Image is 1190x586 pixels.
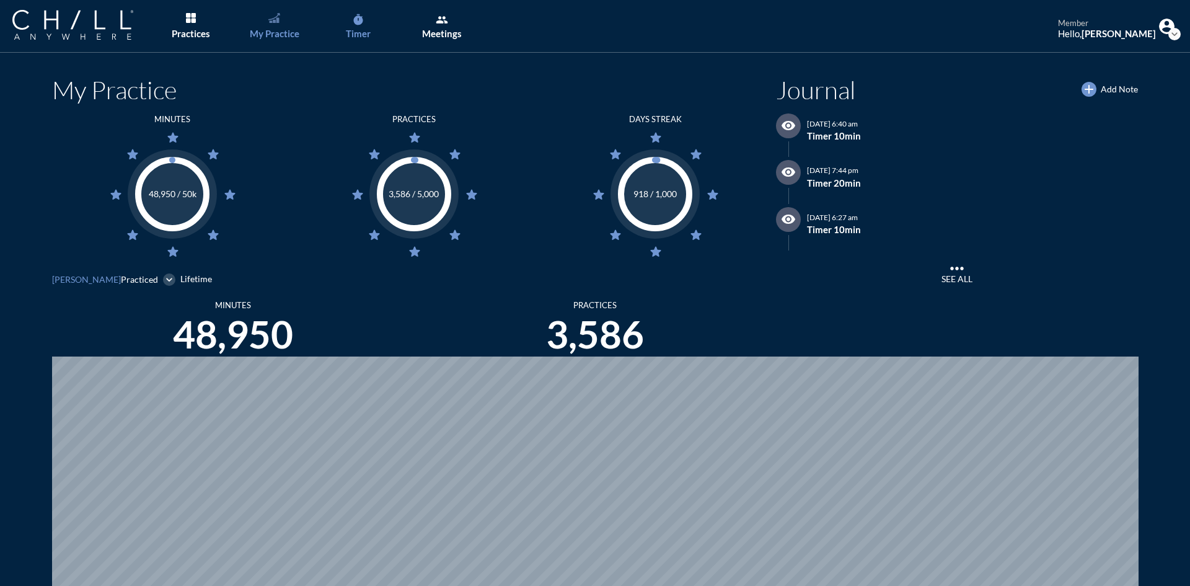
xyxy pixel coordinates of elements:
img: Graph [268,13,280,23]
i: add [1082,82,1096,97]
i: star [125,147,140,162]
div: Timer 10min [807,224,861,235]
i: star [689,147,703,162]
div: days streak [629,115,682,125]
img: Profile icon [1159,19,1175,34]
i: star [705,187,720,202]
div: Practices [172,28,210,39]
div: Lifetime [180,274,212,285]
div: Timer [346,28,371,39]
div: PRACTICES [392,115,436,125]
i: star [447,228,462,242]
div: [DATE] 7:44 pm [807,166,860,175]
i: star [206,147,221,162]
div: My Practice [250,28,299,39]
i: more_horiz [947,264,967,273]
span: Practiced [121,274,158,285]
i: star [165,130,180,145]
i: group [436,14,448,26]
i: star [223,187,237,202]
i: star [608,228,623,242]
i: star [689,228,703,242]
i: visibility [781,212,796,227]
strong: [PERSON_NAME] [1082,28,1156,39]
i: star [367,228,382,242]
button: Add Note [1082,82,1138,97]
i: star [648,130,663,145]
i: expand_more [163,273,175,286]
div: 48,950 [52,311,414,357]
div: PRACTICES [414,301,776,311]
i: star [608,147,623,162]
div: [DATE] 6:27 am [807,213,860,222]
i: star [591,187,606,202]
div: Minutes [52,301,414,311]
i: star [464,187,479,202]
div: See All [776,274,1138,285]
i: star [367,147,382,162]
i: star [108,187,123,202]
img: List [186,13,196,23]
span: [PERSON_NAME] [52,274,121,285]
div: [DATE] 6:40 am [807,120,860,128]
h1: My Practice [52,75,777,105]
i: visibility [781,165,796,180]
div: Meetings [422,28,462,39]
div: Minutes [154,115,190,125]
div: Hello, [1058,28,1156,39]
i: visibility [781,118,796,133]
i: timer [352,14,364,26]
i: star [350,187,365,202]
i: expand_more [1168,28,1181,40]
div: Timer 20min [807,177,861,189]
i: star [407,244,422,259]
span: Add Note [1101,84,1138,95]
i: star [206,228,221,242]
i: star [407,130,422,145]
a: Company Logo [12,10,158,42]
h1: Journal [776,75,856,105]
img: Company Logo [12,10,133,40]
i: star [648,244,663,259]
i: star [165,244,180,259]
i: star [447,147,462,162]
i: star [125,228,140,242]
div: member [1058,19,1156,29]
div: Timer 10min [807,130,861,141]
div: 3,586 [414,311,776,357]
